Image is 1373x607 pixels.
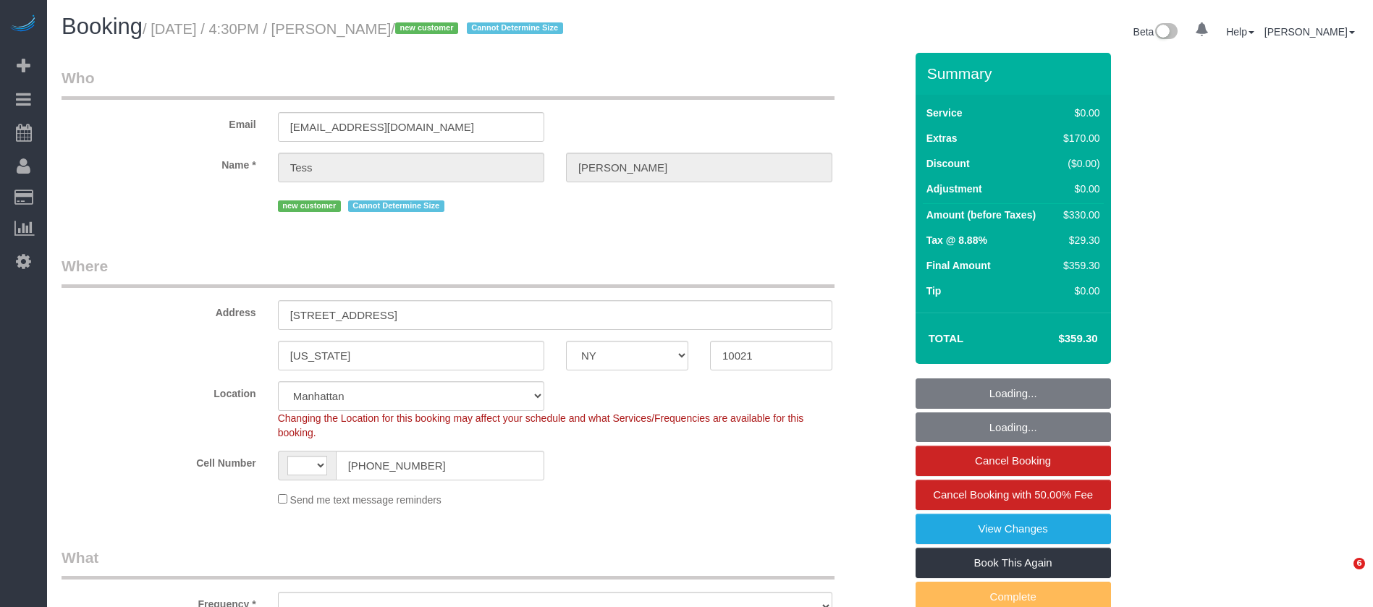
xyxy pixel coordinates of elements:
label: Location [51,381,267,401]
input: First Name [278,153,544,182]
div: $0.00 [1057,106,1099,120]
a: View Changes [916,514,1111,544]
iframe: Intercom live chat [1324,558,1359,593]
div: ($0.00) [1057,156,1099,171]
label: Address [51,300,267,320]
label: Amount (before Taxes) [926,208,1036,222]
span: new customer [278,200,341,212]
legend: Who [62,67,835,100]
label: Name * [51,153,267,172]
legend: What [62,547,835,580]
legend: Where [62,255,835,288]
input: Email [278,112,544,142]
input: City [278,341,544,370]
div: $359.30 [1057,258,1099,273]
h4: $359.30 [1015,333,1097,345]
div: $0.00 [1057,182,1099,196]
input: Zip Code [710,341,832,370]
input: Cell Number [336,451,544,480]
a: [PERSON_NAME] [1264,26,1355,38]
small: / [DATE] / 4:30PM / [PERSON_NAME] [143,21,567,37]
img: New interface [1154,23,1178,42]
label: Tax @ 8.88% [926,233,987,247]
label: Tip [926,284,942,298]
span: / [391,21,567,37]
label: Adjustment [926,182,982,196]
a: Cancel Booking with 50.00% Fee [916,480,1111,510]
label: Email [51,112,267,132]
span: Cannot Determine Size [467,22,563,34]
a: Help [1226,26,1254,38]
span: Cannot Determine Size [348,200,444,212]
span: Cancel Booking with 50.00% Fee [933,488,1093,501]
strong: Total [929,332,964,344]
span: Changing the Location for this booking may affect your schedule and what Services/Frequencies are... [278,412,804,438]
label: Cell Number [51,451,267,470]
label: Service [926,106,963,120]
a: Beta [1133,26,1178,38]
span: 6 [1353,558,1365,569]
span: Send me text message reminders [290,494,442,506]
span: Booking [62,14,143,39]
label: Extras [926,131,958,145]
label: Final Amount [926,258,991,273]
div: $330.00 [1057,208,1099,222]
div: $0.00 [1057,284,1099,298]
label: Discount [926,156,970,171]
img: Automaid Logo [9,14,38,35]
span: new customer [395,22,458,34]
a: Cancel Booking [916,446,1111,476]
h3: Summary [927,65,1104,82]
a: Book This Again [916,548,1111,578]
div: $29.30 [1057,233,1099,247]
input: Last Name [566,153,832,182]
div: $170.00 [1057,131,1099,145]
